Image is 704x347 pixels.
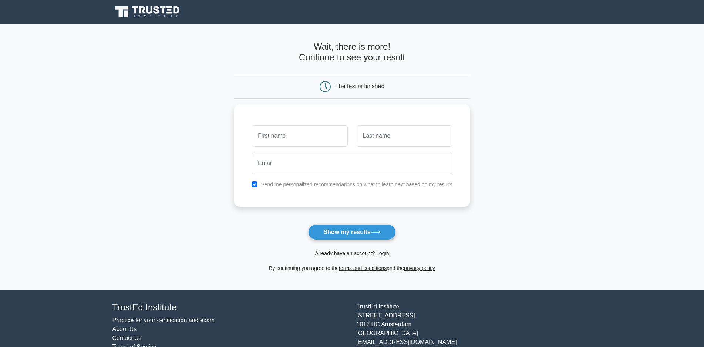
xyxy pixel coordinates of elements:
[112,335,142,341] a: Contact Us
[261,181,452,187] label: Send me personalized recommendations on what to learn next based on my results
[357,125,452,147] input: Last name
[112,317,215,323] a: Practice for your certification and exam
[112,326,137,332] a: About Us
[252,125,347,147] input: First name
[339,265,387,271] a: terms and conditions
[234,41,470,63] h4: Wait, there is more! Continue to see your result
[404,265,435,271] a: privacy policy
[308,224,395,240] button: Show my results
[252,153,452,174] input: Email
[315,250,389,256] a: Already have an account? Login
[112,302,348,313] h4: TrustEd Institute
[335,83,384,89] div: The test is finished
[229,264,475,273] div: By continuing you agree to the and the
